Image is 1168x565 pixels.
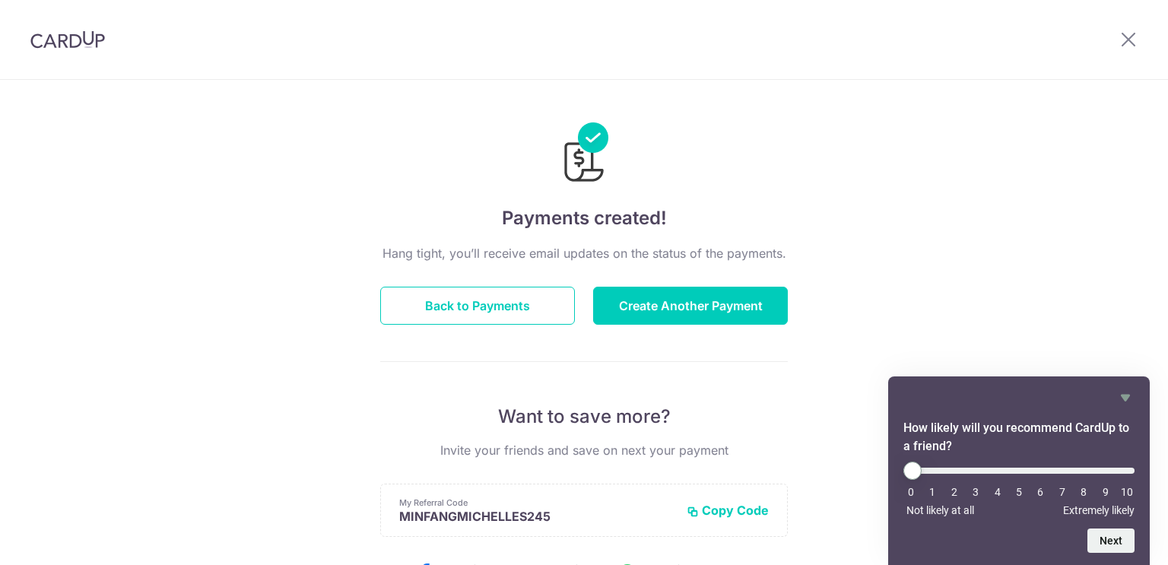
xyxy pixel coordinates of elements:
[380,244,788,262] p: Hang tight, you’ll receive email updates on the status of the payments.
[399,497,674,509] p: My Referral Code
[990,486,1005,498] li: 4
[399,509,674,524] p: MINFANGMICHELLES245
[380,405,788,429] p: Want to save more?
[903,389,1135,553] div: How likely will you recommend CardUp to a friend? Select an option from 0 to 10, with 0 being Not...
[1063,504,1135,516] span: Extremely likely
[1098,486,1113,498] li: 9
[687,503,769,518] button: Copy Code
[560,122,608,186] img: Payments
[903,486,919,498] li: 0
[1116,389,1135,407] button: Hide survey
[1076,486,1091,498] li: 8
[1033,486,1048,498] li: 6
[906,504,974,516] span: Not likely at all
[380,441,788,459] p: Invite your friends and save on next your payment
[968,486,983,498] li: 3
[380,205,788,232] h4: Payments created!
[947,486,962,498] li: 2
[30,30,105,49] img: CardUp
[925,486,940,498] li: 1
[903,419,1135,455] h2: How likely will you recommend CardUp to a friend? Select an option from 0 to 10, with 0 being Not...
[1087,528,1135,553] button: Next question
[380,287,575,325] button: Back to Payments
[1011,486,1027,498] li: 5
[1055,486,1070,498] li: 7
[593,287,788,325] button: Create Another Payment
[903,462,1135,516] div: How likely will you recommend CardUp to a friend? Select an option from 0 to 10, with 0 being Not...
[1119,486,1135,498] li: 10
